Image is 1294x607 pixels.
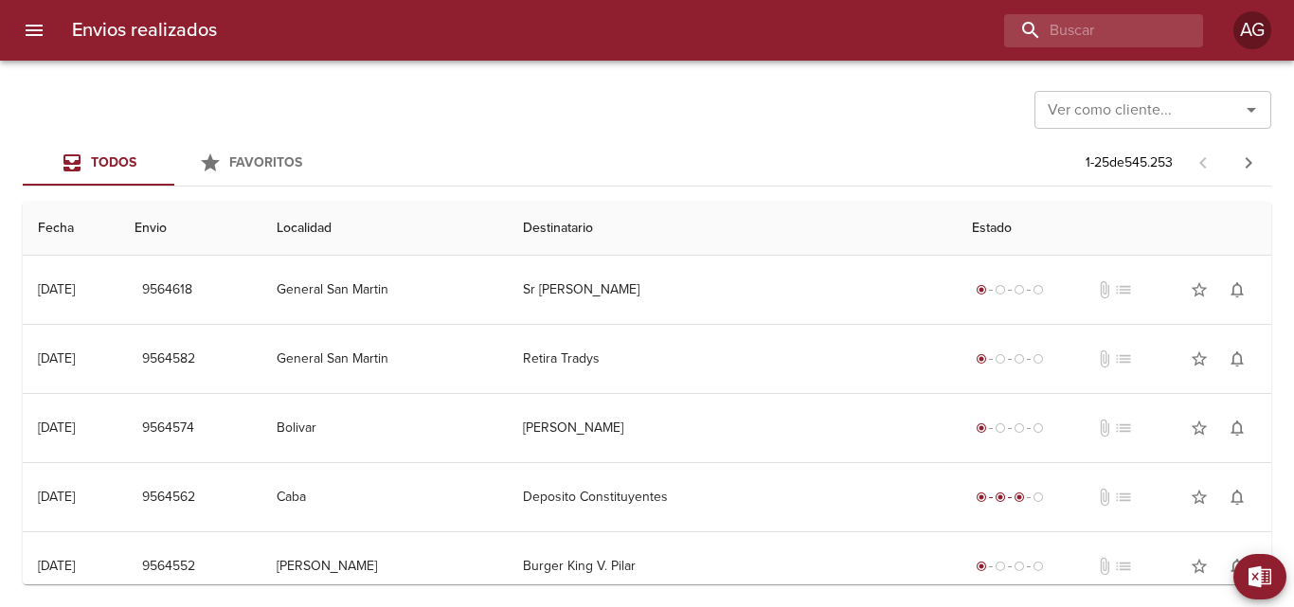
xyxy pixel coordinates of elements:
[508,202,957,256] th: Destinatario
[1033,422,1044,434] span: radio_button_unchecked
[1180,547,1218,585] button: Agregar a favoritos
[119,202,261,256] th: Envio
[1033,353,1044,365] span: radio_button_unchecked
[976,284,987,295] span: radio_button_checked
[142,348,195,371] span: 9564582
[508,394,957,462] td: [PERSON_NAME]
[72,15,217,45] h6: Envios realizados
[142,486,195,509] span: 9564562
[261,532,508,600] td: [PERSON_NAME]
[1114,488,1133,507] span: No tiene pedido asociado
[972,280,1048,299] div: Generado
[142,278,192,302] span: 9564618
[38,420,75,436] div: [DATE]
[261,202,508,256] th: Localidad
[135,480,203,515] button: 9564562
[1233,11,1271,49] div: AG
[135,411,202,446] button: 9564574
[23,140,326,186] div: Tabs Envios
[1014,353,1025,365] span: radio_button_unchecked
[995,422,1006,434] span: radio_button_unchecked
[38,350,75,366] div: [DATE]
[1238,97,1265,123] button: Abrir
[972,419,1048,437] div: Generado
[1180,478,1218,516] button: Agregar a favoritos
[142,555,195,579] span: 9564552
[1033,491,1044,503] span: radio_button_unchecked
[1228,419,1247,437] span: notifications_none
[1228,349,1247,368] span: notifications_none
[23,202,119,256] th: Fecha
[135,273,200,308] button: 9564618
[135,342,203,377] button: 9564582
[1180,152,1226,171] span: Pagina anterior
[1086,153,1173,172] p: 1 - 25 de 545.253
[1014,422,1025,434] span: radio_button_unchecked
[1114,557,1133,576] span: No tiene pedido asociado
[972,349,1048,368] div: Generado
[1004,14,1171,47] input: buscar
[1228,280,1247,299] span: notifications_none
[91,154,136,170] span: Todos
[261,256,508,324] td: General San Martin
[976,422,987,434] span: radio_button_checked
[1095,488,1114,507] span: No tiene documentos adjuntos
[11,8,57,53] button: menu
[1226,140,1271,186] span: Pagina siguiente
[508,463,957,531] td: Deposito Constituyentes
[1033,561,1044,572] span: radio_button_unchecked
[1114,280,1133,299] span: No tiene pedido asociado
[976,353,987,365] span: radio_button_checked
[1095,349,1114,368] span: No tiene documentos adjuntos
[38,489,75,505] div: [DATE]
[508,532,957,600] td: Burger King V. Pilar
[261,463,508,531] td: Caba
[1228,557,1247,576] span: notifications_none
[1190,557,1209,576] span: star_border
[972,488,1048,507] div: En viaje
[995,353,1006,365] span: radio_button_unchecked
[1114,419,1133,437] span: No tiene pedido asociado
[995,284,1006,295] span: radio_button_unchecked
[261,325,508,393] td: General San Martin
[1095,557,1114,576] span: No tiene documentos adjuntos
[1218,478,1256,516] button: Activar notificaciones
[1180,409,1218,447] button: Agregar a favoritos
[1190,349,1209,368] span: star_border
[1014,561,1025,572] span: radio_button_unchecked
[1233,554,1286,599] button: Exportar Excel
[1190,488,1209,507] span: star_border
[508,256,957,324] td: Sr [PERSON_NAME]
[1218,271,1256,309] button: Activar notificaciones
[38,281,75,297] div: [DATE]
[1190,419,1209,437] span: star_border
[976,561,987,572] span: radio_button_checked
[1095,419,1114,437] span: No tiene documentos adjuntos
[229,154,302,170] span: Favoritos
[1218,409,1256,447] button: Activar notificaciones
[1033,284,1044,295] span: radio_button_unchecked
[38,558,75,574] div: [DATE]
[1114,349,1133,368] span: No tiene pedido asociado
[135,549,203,584] button: 9564552
[1014,491,1025,503] span: radio_button_checked
[1218,340,1256,378] button: Activar notificaciones
[1190,280,1209,299] span: star_border
[1218,547,1256,585] button: Activar notificaciones
[508,325,957,393] td: Retira Tradys
[1233,11,1271,49] div: Abrir información de usuario
[995,491,1006,503] span: radio_button_checked
[1095,280,1114,299] span: No tiene documentos adjuntos
[976,491,987,503] span: radio_button_checked
[995,561,1006,572] span: radio_button_unchecked
[142,417,194,440] span: 9564574
[972,557,1048,576] div: Generado
[1180,340,1218,378] button: Agregar a favoritos
[957,202,1271,256] th: Estado
[1180,271,1218,309] button: Agregar a favoritos
[261,394,508,462] td: Bolivar
[1014,284,1025,295] span: radio_button_unchecked
[1228,488,1247,507] span: notifications_none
